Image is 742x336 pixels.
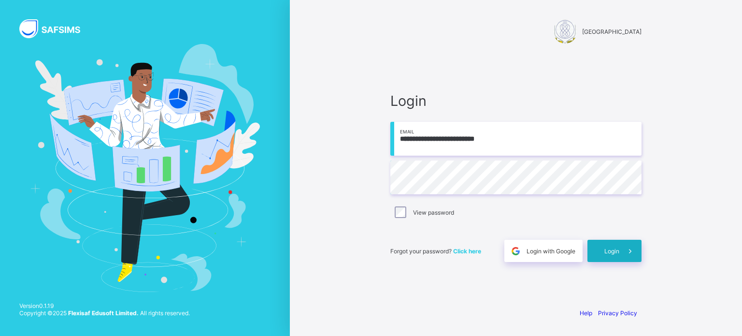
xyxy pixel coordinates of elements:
[19,302,190,309] span: Version 0.1.19
[580,309,592,317] a: Help
[390,92,642,109] span: Login
[30,44,260,292] img: Hero Image
[527,248,575,255] span: Login with Google
[413,209,454,216] label: View password
[510,246,521,257] img: google.396cfc9801f0270233282035f929180a.svg
[453,248,481,255] a: Click here
[604,248,619,255] span: Login
[19,19,92,38] img: SAFSIMS Logo
[582,28,642,35] span: [GEOGRAPHIC_DATA]
[598,309,637,317] a: Privacy Policy
[390,248,481,255] span: Forgot your password?
[19,309,190,317] span: Copyright © 2025 All rights reserved.
[68,309,139,317] strong: Flexisaf Edusoft Limited.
